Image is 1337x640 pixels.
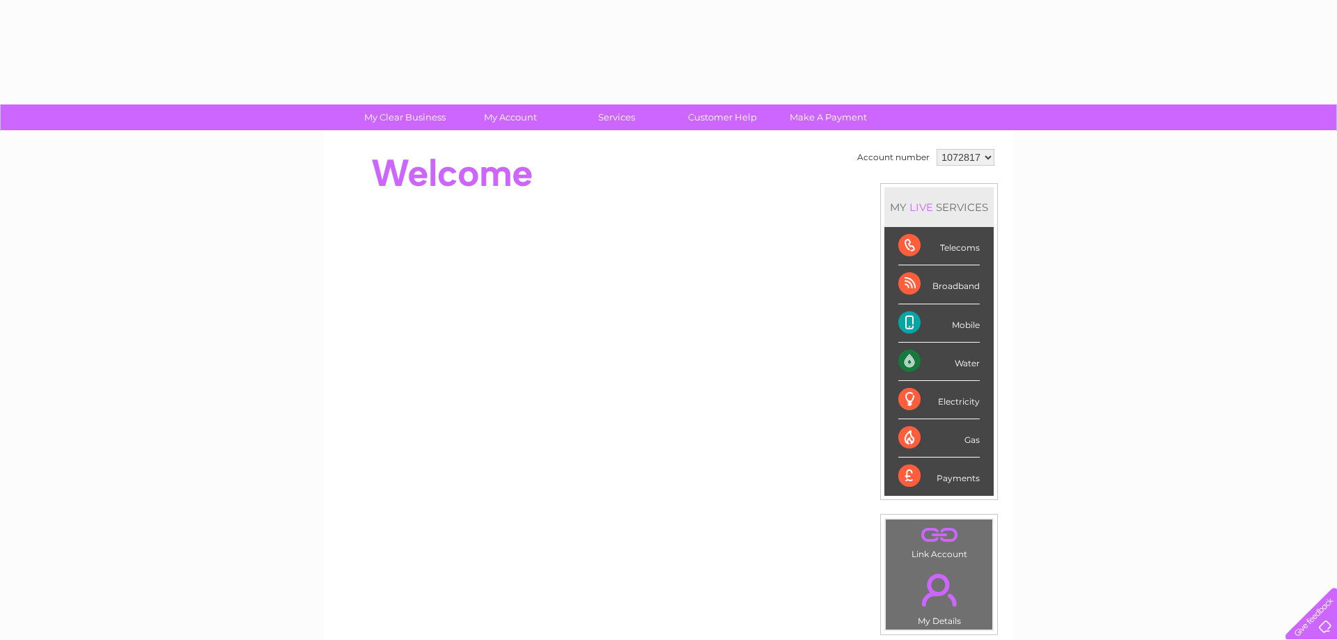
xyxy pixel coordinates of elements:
a: My Account [453,104,568,130]
div: Water [898,343,980,381]
a: Make A Payment [771,104,886,130]
div: MY SERVICES [884,187,994,227]
a: My Clear Business [347,104,462,130]
div: Mobile [898,304,980,343]
div: Payments [898,458,980,495]
div: Electricity [898,381,980,419]
div: Gas [898,419,980,458]
a: . [889,523,989,547]
a: Customer Help [665,104,780,130]
a: Services [559,104,674,130]
td: Link Account [885,519,993,563]
a: . [889,565,989,614]
td: My Details [885,562,993,630]
td: Account number [854,146,933,169]
div: Telecoms [898,227,980,265]
div: LIVE [907,201,936,214]
div: Broadband [898,265,980,304]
